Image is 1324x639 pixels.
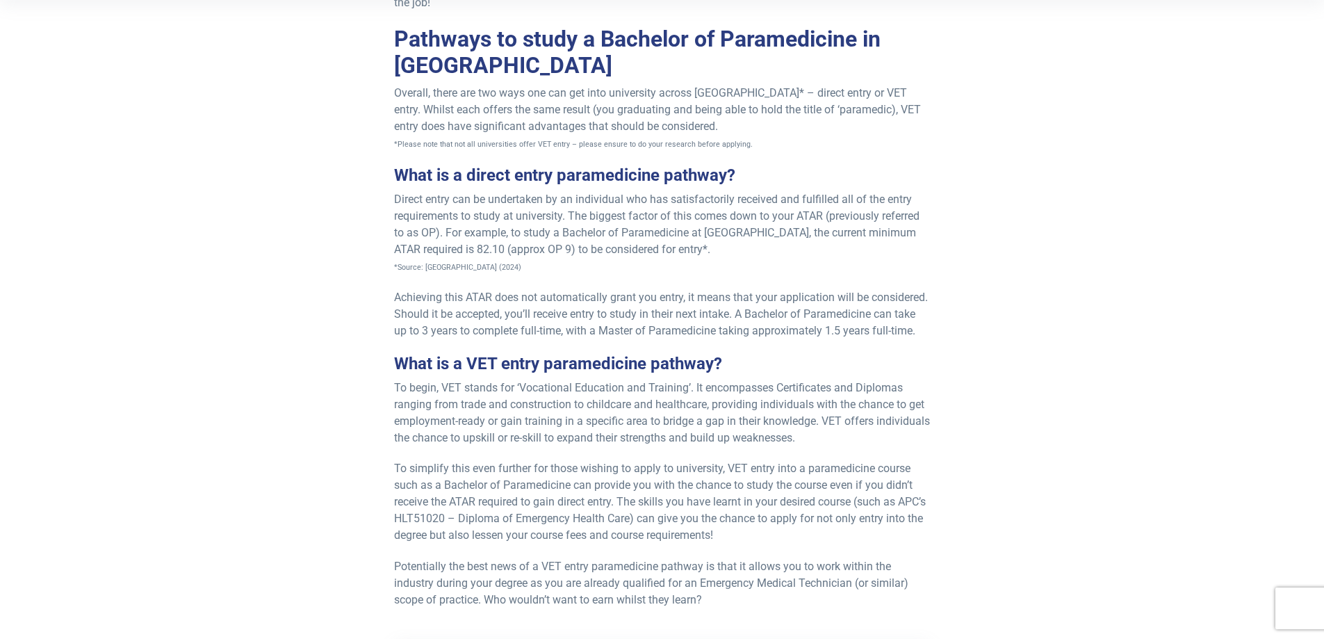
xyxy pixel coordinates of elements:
span: To simplify this even further for those wishing to apply to university, VET entry into a paramedi... [394,462,926,542]
span: Direct entry can be undertaken by an individual who has satisfactorily received and fulfilled all... [394,193,920,256]
span: *Source: [GEOGRAPHIC_DATA] (2024) [394,263,521,272]
span: To begin, VET stands for ‘Vocational Education and Training’. It encompasses Certificates and Dip... [394,381,930,444]
span: What is a VET entry paramedicine pathway? [394,354,722,373]
span: Potentially the best news of a VET entry paramedicine pathway is that it allows you to work withi... [394,560,908,606]
span: Achieving this ATAR does not automatically grant you entry, it means that your application will b... [394,291,928,337]
span: Pathways to study a Bachelor of Paramedicine in [GEOGRAPHIC_DATA] [394,26,881,79]
span: Overall, there are two ways one can get into university across [GEOGRAPHIC_DATA]* – direct entry ... [394,86,921,133]
span: What is a direct entry paramedicine pathway? [394,165,735,185]
span: *Please note that not all universities offer VET entry – please ensure to do your research before... [394,140,753,149]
